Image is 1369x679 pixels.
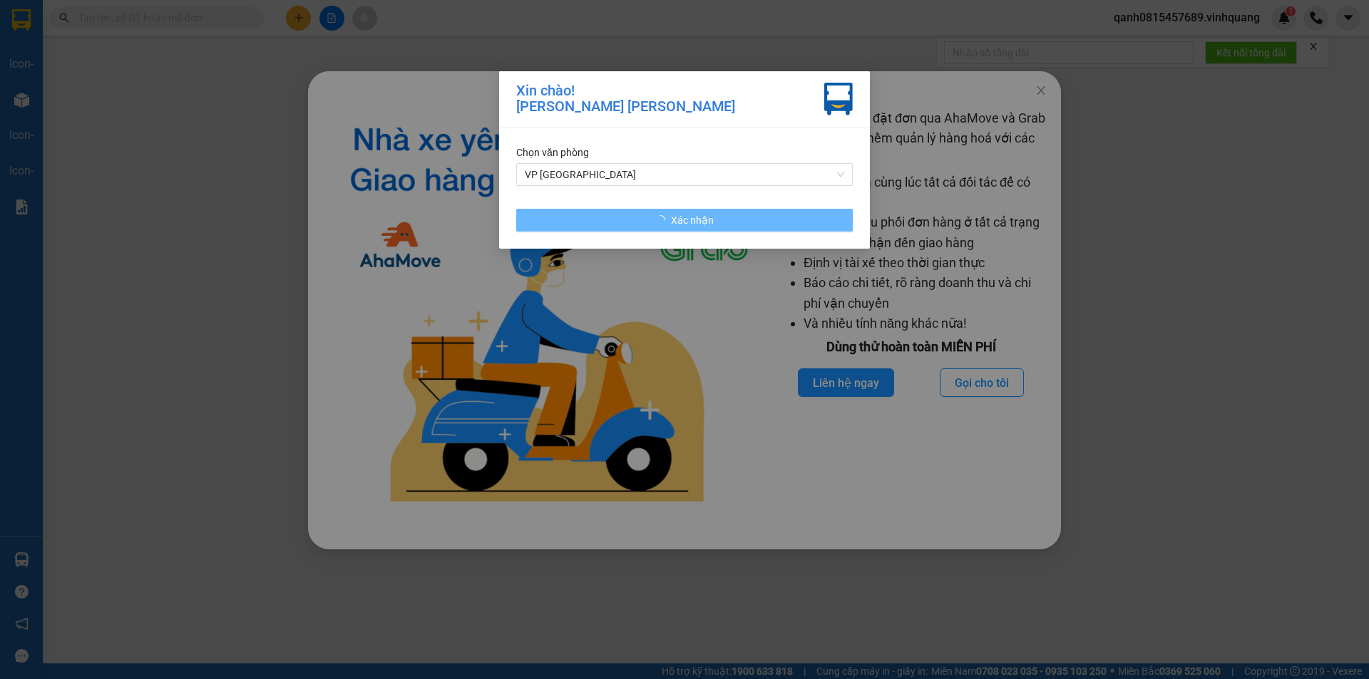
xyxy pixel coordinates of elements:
span: Xác nhận [671,212,714,228]
span: VP PHÚ SƠN [525,164,844,185]
div: Xin chào! [PERSON_NAME] [PERSON_NAME] [516,83,735,115]
div: Chọn văn phòng [516,145,853,160]
button: Xác nhận [516,209,853,232]
img: vxr-icon [824,83,853,115]
span: loading [655,215,671,225]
